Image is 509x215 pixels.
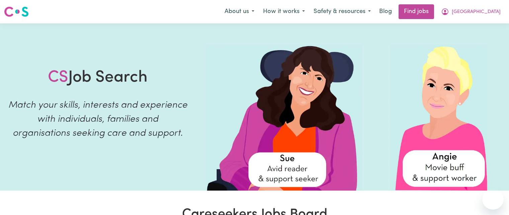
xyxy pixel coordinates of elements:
[48,68,148,88] h1: Job Search
[482,188,504,210] iframe: Button to launch messaging window
[399,4,434,19] a: Find jobs
[309,5,375,19] button: Safety & resources
[48,70,68,86] span: CS
[4,4,29,19] a: Careseekers logo
[4,6,29,18] img: Careseekers logo
[259,5,309,19] button: How it works
[220,5,259,19] button: About us
[8,98,187,140] p: Match your skills, interests and experience with individuals, families and organisations seeking ...
[437,5,505,19] button: My Account
[452,8,501,16] span: [GEOGRAPHIC_DATA]
[375,4,396,19] a: Blog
